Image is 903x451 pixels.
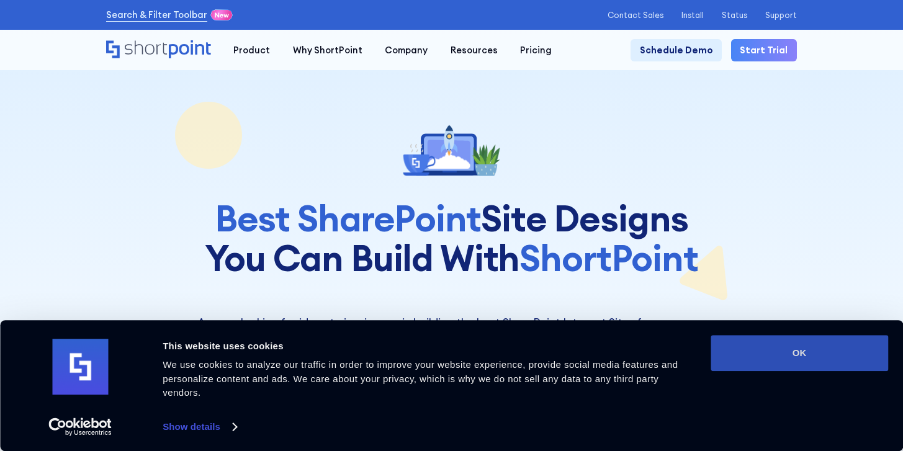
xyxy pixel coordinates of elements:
[765,11,797,20] a: Support
[293,43,362,57] div: Why ShortPoint
[520,43,552,57] div: Pricing
[215,195,482,241] span: Best SharePoint
[163,339,696,354] div: This website uses cookies
[439,39,508,61] a: Resources
[385,43,428,57] div: Company
[608,11,663,20] a: Contact Sales
[509,39,563,61] a: Pricing
[222,39,281,61] a: Product
[731,39,797,61] a: Start Trial
[163,418,236,436] a: Show details
[282,39,374,61] a: Why ShortPoint
[106,40,211,60] a: Home
[451,43,498,57] div: Resources
[631,39,722,61] a: Schedule Demo
[106,8,207,22] a: Search & Filter Toolbar
[374,39,439,61] a: Company
[233,43,270,57] div: Product
[26,418,135,436] a: Usercentrics Cookiebot - opens in a new window
[519,235,698,281] span: ShortPoint
[722,11,747,20] a: Status
[52,339,108,395] img: logo
[681,11,704,20] a: Install
[163,359,678,398] span: We use cookies to analyze our traffic in order to improve your website experience, provide social...
[711,335,888,371] button: OK
[197,199,705,278] h1: Site Designs You Can Build With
